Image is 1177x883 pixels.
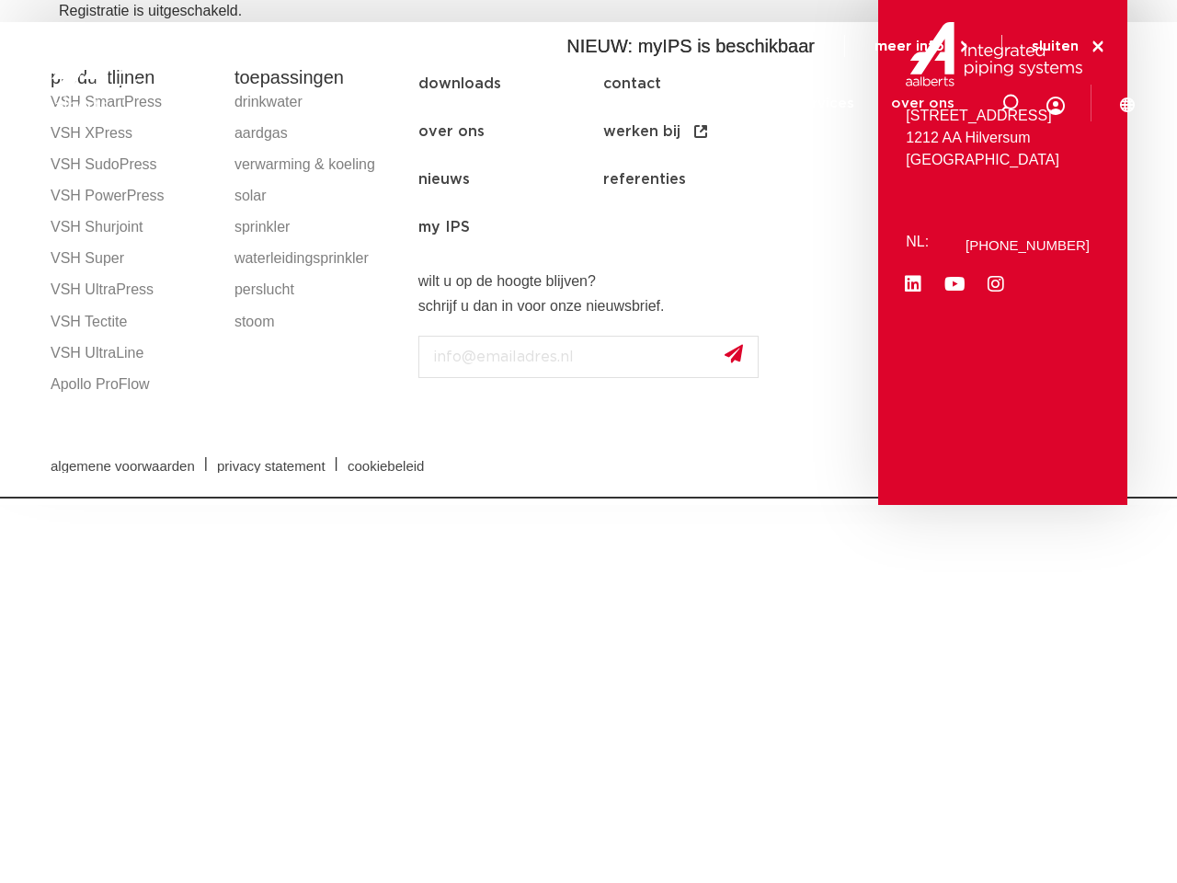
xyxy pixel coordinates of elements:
a: waterleidingsprinkler [234,243,400,274]
a: [PHONE_NUMBER] [966,238,1090,252]
a: VSH SudoPress [51,149,216,180]
a: referenties [603,155,788,203]
a: cookiebeleid [334,459,438,473]
a: over ons [891,68,954,139]
a: downloads [680,68,759,139]
a: perslucht [234,274,400,305]
a: markten [451,68,510,139]
nav: Menu [340,68,954,139]
a: verwarming & koeling [234,149,400,180]
a: VSH Shurjoint [51,212,216,243]
a: producten [340,68,415,139]
a: sluiten [1032,39,1106,55]
a: VSH Super [51,243,216,274]
span: NIEUW: myIPS is beschikbaar [566,36,815,56]
a: solar [234,180,400,212]
input: info@emailadres.nl [418,336,759,378]
a: stoom [234,306,400,338]
a: services [795,68,854,139]
img: send.svg [725,344,743,363]
strong: wilt u op de hoogte blijven? [418,273,596,289]
a: VSH UltraLine [51,338,216,369]
a: privacy statement [203,459,338,473]
strong: schrijf u dan in voor onze nieuwsbrief. [418,298,665,314]
a: my IPS [418,203,603,251]
span: algemene voorwaarden [51,459,195,473]
a: toepassingen [547,68,644,139]
a: VSH UltraPress [51,274,216,305]
a: VSH PowerPress [51,180,216,212]
span: sluiten [1032,40,1079,53]
nav: Menu [418,60,870,251]
span: privacy statement [217,459,326,473]
span: meer info [874,40,944,53]
a: nieuws [418,155,603,203]
a: VSH Tectite [51,306,216,338]
a: sprinkler [234,212,400,243]
a: Apollo ProFlow [51,369,216,400]
p: NL: [906,231,935,253]
a: meer info [874,39,972,55]
a: algemene voorwaarden [37,459,209,473]
span: cookiebeleid [348,459,424,473]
